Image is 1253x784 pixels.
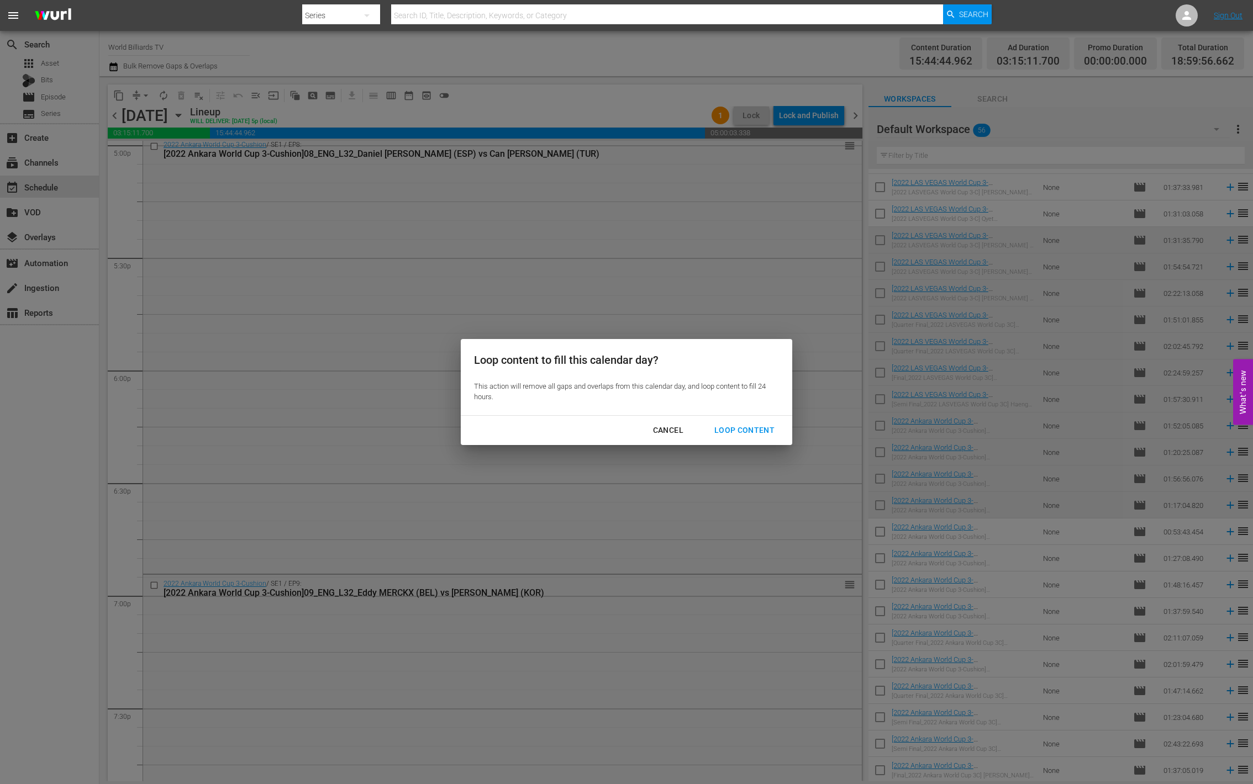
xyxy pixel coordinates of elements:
[701,420,788,441] button: Loop Content
[959,4,988,24] span: Search
[640,420,697,441] button: Cancel
[706,423,783,437] div: Loop Content
[644,423,692,437] div: Cancel
[474,352,772,368] div: Loop content to fill this calendar day?
[27,3,80,29] img: ans4CAIJ8jUAAAAAAAAAAAAAAAAAAAAAAAAgQb4GAAAAAAAAAAAAAAAAAAAAAAAAJMjXAAAAAAAAAAAAAAAAAAAAAAAAgAT5G...
[1233,359,1253,425] button: Open Feedback Widget
[1214,11,1243,20] a: Sign Out
[474,382,772,402] div: This action will remove all gaps and overlaps from this calendar day, and loop content to fill 24...
[7,9,20,22] span: menu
